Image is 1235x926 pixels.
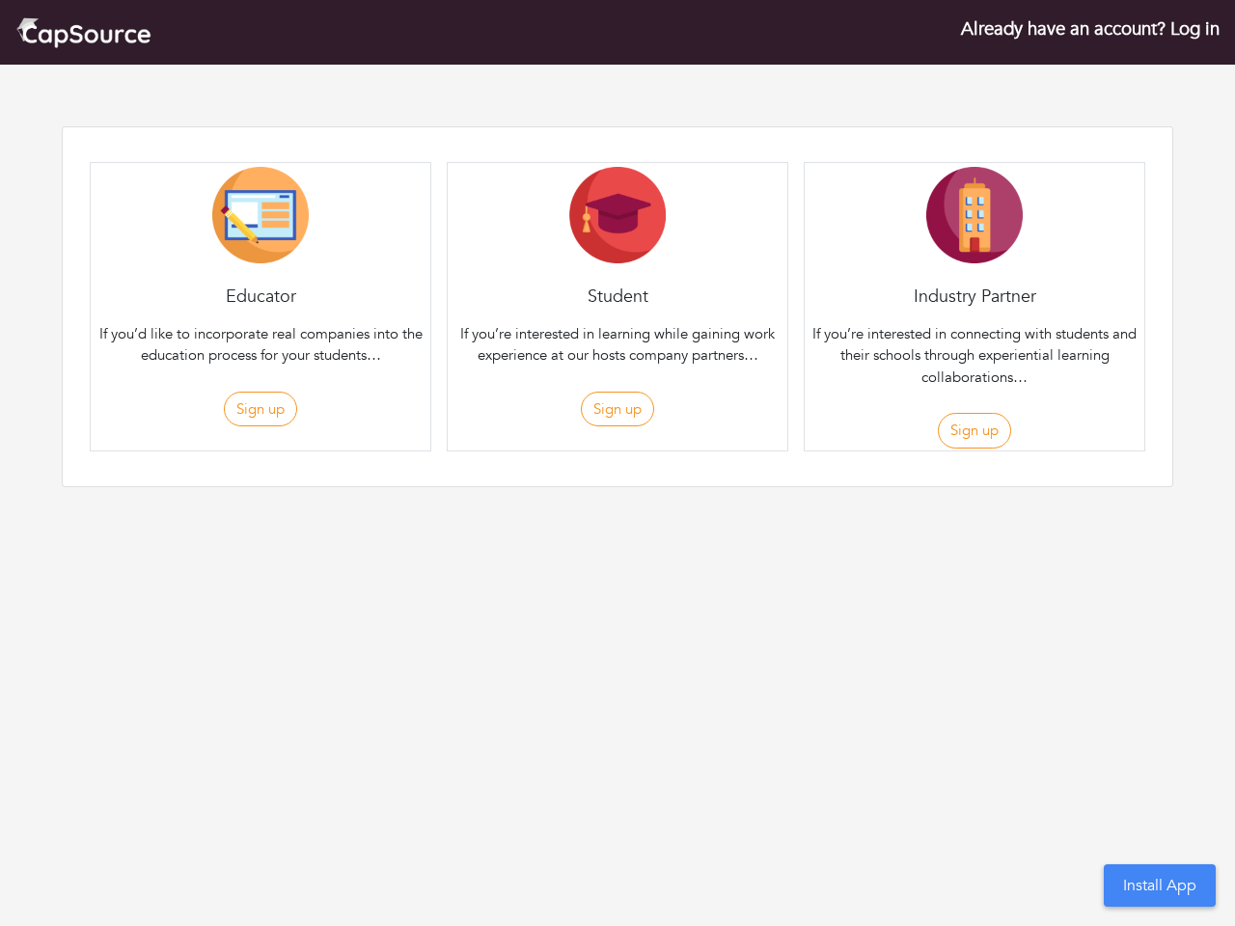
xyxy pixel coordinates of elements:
[91,286,430,308] h4: Educator
[809,323,1140,389] p: If you’re interested in connecting with students and their schools through experiential learning ...
[581,392,654,427] button: Sign up
[224,392,297,427] button: Sign up
[569,167,666,263] img: Student-Icon-6b6867cbad302adf8029cb3ecf392088beec6a544309a027beb5b4b4576828a8.png
[961,16,1220,41] a: Already have an account? Log in
[448,286,787,308] h4: Student
[1104,864,1216,907] button: Install App
[95,323,426,367] p: If you’d like to incorporate real companies into the education process for your students…
[926,167,1023,263] img: Company-Icon-7f8a26afd1715722aa5ae9dc11300c11ceeb4d32eda0db0d61c21d11b95ecac6.png
[452,323,783,367] p: If you’re interested in learning while gaining work experience at our hosts company partners…
[212,167,309,263] img: Educator-Icon-31d5a1e457ca3f5474c6b92ab10a5d5101c9f8fbafba7b88091835f1a8db102f.png
[15,15,151,49] img: cap_logo.png
[938,413,1011,449] button: Sign up
[805,286,1144,308] h4: Industry Partner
